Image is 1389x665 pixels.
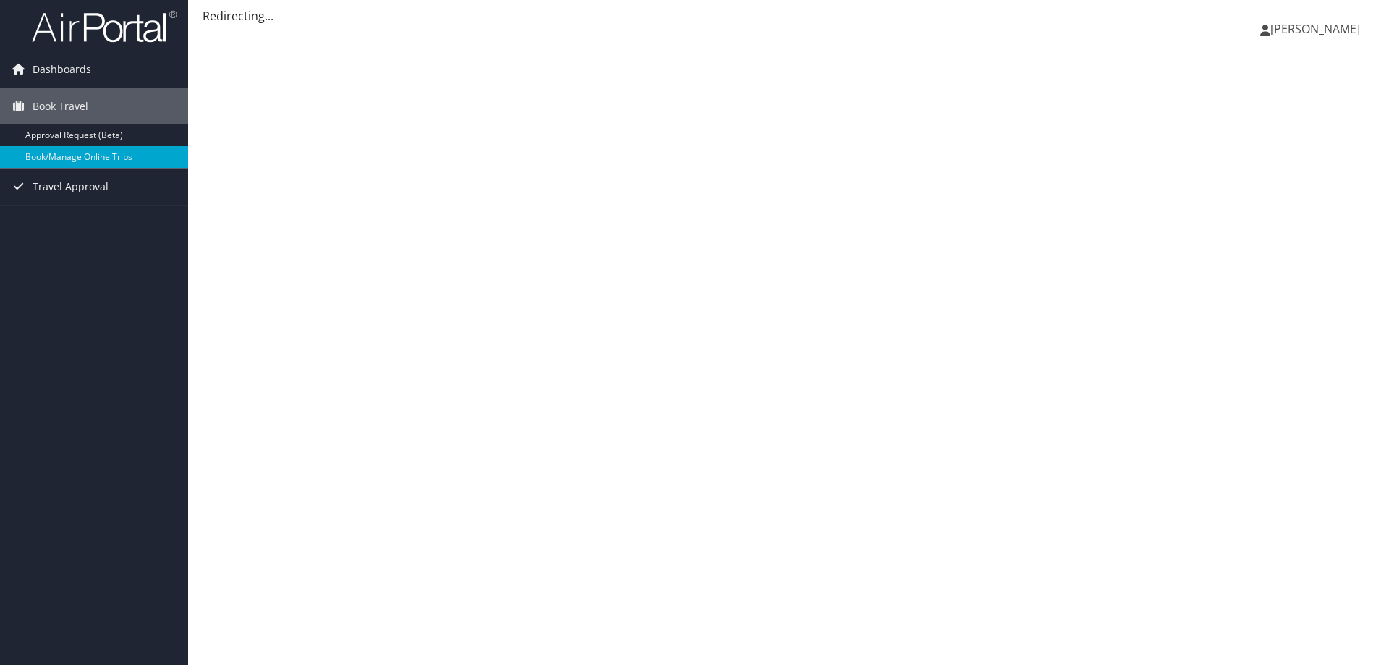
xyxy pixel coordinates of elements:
[32,9,177,43] img: airportal-logo.png
[33,169,109,205] span: Travel Approval
[203,7,1375,25] div: Redirecting...
[33,51,91,88] span: Dashboards
[33,88,88,124] span: Book Travel
[1270,21,1360,37] span: [PERSON_NAME]
[1260,7,1375,51] a: [PERSON_NAME]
